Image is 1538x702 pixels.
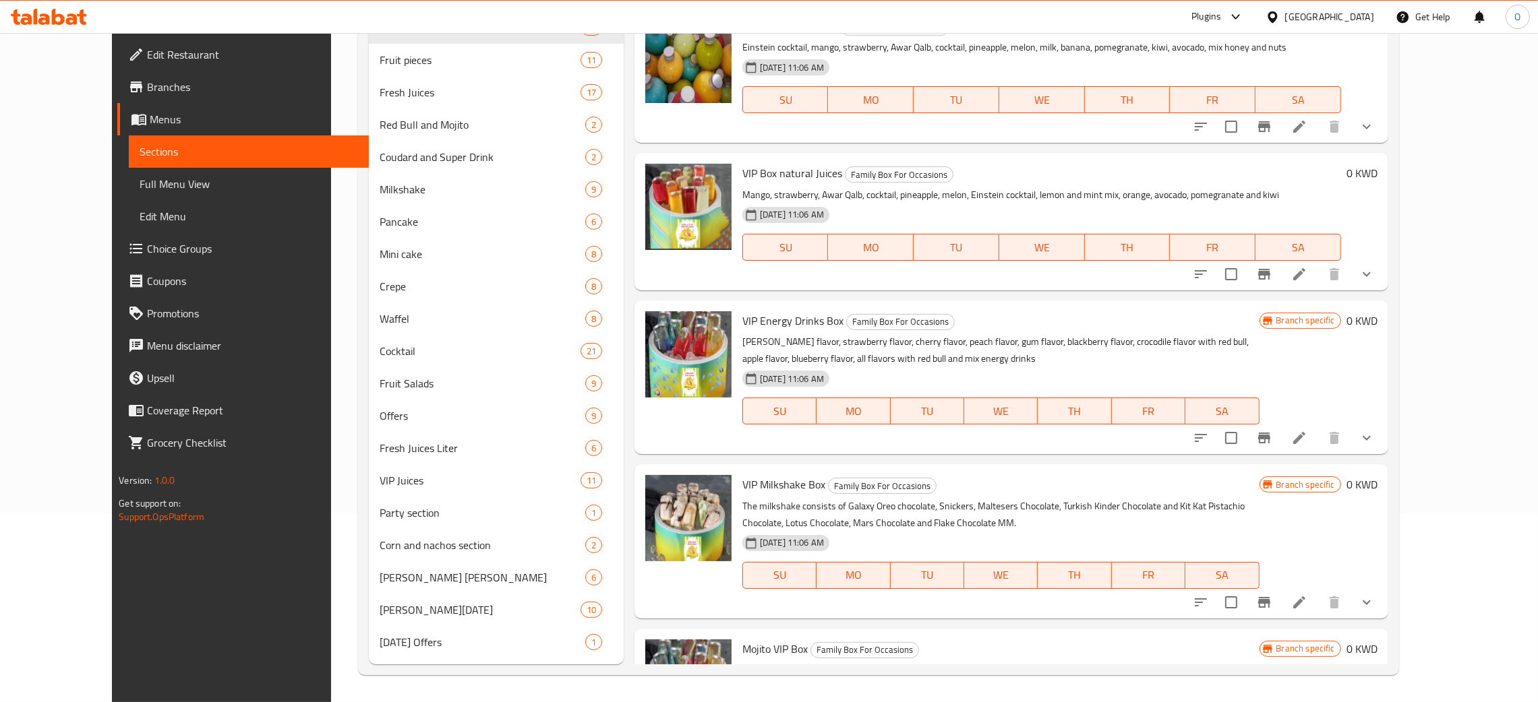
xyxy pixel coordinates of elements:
div: items [585,505,602,521]
span: TU [896,565,959,585]
span: TU [919,90,994,110]
span: Menu disclaimer [147,338,358,354]
span: Version: [119,472,152,489]
img: Small Mini Juices Box [645,17,732,103]
span: SU [748,402,811,421]
button: sort-choices [1185,422,1217,454]
span: 9 [586,410,601,422]
div: Family Box For Occasions [845,166,953,183]
button: SU [742,562,817,589]
div: Fruit pieces11 [369,44,624,76]
span: Pancake [380,214,585,230]
span: Full Menu View [140,176,358,192]
button: MO [817,562,890,589]
button: TH [1085,86,1171,113]
span: WE [970,565,1032,585]
button: MO [828,86,914,113]
div: items [581,52,602,68]
button: FR [1112,397,1185,424]
h6: 0 KWD [1347,475,1378,494]
div: Ramadan Offers [380,634,585,650]
span: Fruit Salads [380,375,585,391]
span: [DATE] 11:06 AM [755,373,829,385]
span: 9 [586,183,601,196]
p: [PERSON_NAME] flavor, strawberry flavor, cherry flavor, peach flavor, gum flavor, blackberry flav... [742,333,1260,367]
span: Edit Restaurant [147,46,358,63]
span: TH [1090,238,1165,257]
span: [PERSON_NAME][DATE] [380,602,581,618]
button: WE [964,397,1038,424]
div: Fresh Juices Liter [380,440,585,456]
p: The milkshake consists of Galaxy Oreo chocolate, Snickers, Maltesers Chocolate, Turkish Kinder Ch... [742,498,1260,532]
a: Menu disclaimer [117,329,369,362]
span: 11 [581,474,601,487]
button: SA [1185,397,1259,424]
button: delete [1318,586,1351,618]
span: 10 [581,604,601,616]
span: 2 [586,539,601,552]
img: VIP Milkshake Box [645,475,732,561]
span: Upsell [147,370,358,386]
span: Coudard and Super Drink [380,149,585,165]
p: Mango, strawberry, Awar Qalb, cocktail, pineapple, melon, Einstein cocktail, lemon and mint mix, ... [742,187,1341,203]
div: items [585,181,602,197]
span: TH [1090,90,1165,110]
a: Coverage Report [117,394,369,426]
div: Plugins [1191,9,1221,25]
span: 17 [581,86,601,99]
span: WE [1005,90,1079,110]
button: MO [828,234,914,261]
span: [DATE] 11:06 AM [755,208,829,221]
div: items [585,214,602,230]
span: FR [1175,90,1250,110]
button: SU [742,397,817,424]
span: Mini cake [380,246,585,262]
a: Full Menu View [129,168,369,200]
span: MO [833,90,908,110]
span: Edit Menu [140,208,358,224]
span: Sections [140,143,358,160]
span: MO [833,238,908,257]
div: Mini cake8 [369,238,624,270]
span: 6 [586,442,601,455]
a: Choice Groups [117,232,369,265]
span: Fruit pieces [380,52,581,68]
span: Party section [380,505,585,521]
div: items [581,84,602,100]
span: Grocery Checklist [147,435,358,451]
span: FR [1117,402,1180,421]
span: Waffel [380,311,585,327]
svg: Show Choices [1359,266,1375,282]
div: items [585,278,602,294]
button: SU [742,234,829,261]
span: WE [1005,238,1079,257]
span: VIP Box natural Juices [742,163,842,183]
button: sort-choices [1185,586,1217,618]
span: 8 [586,248,601,261]
div: Fresh Juices17 [369,76,624,108]
span: TU [896,402,959,421]
button: SA [1255,86,1341,113]
span: Mojito VIP Box [742,639,808,659]
div: Milkshake9 [369,173,624,205]
button: sort-choices [1185,258,1217,290]
div: Hala Ramadan [380,602,581,618]
span: Branches [147,79,358,95]
div: Coudard and Super Drink2 [369,141,624,173]
div: Corn and nachos section2 [369,529,624,561]
span: TH [1043,402,1106,421]
span: [DATE] 11:06 AM [755,536,829,549]
a: Edit Menu [129,200,369,232]
button: TU [914,234,999,261]
div: Offers9 [369,400,624,432]
div: items [585,440,602,456]
span: Select to update [1217,113,1245,141]
span: 9 [586,377,601,390]
span: Red Bull and Mojito [380,117,585,133]
button: Branch-specific-item [1248,422,1280,454]
button: TH [1085,234,1171,261]
button: TH [1038,562,1111,589]
div: Waffel8 [369,302,624,335]
button: show more [1351,422,1383,454]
